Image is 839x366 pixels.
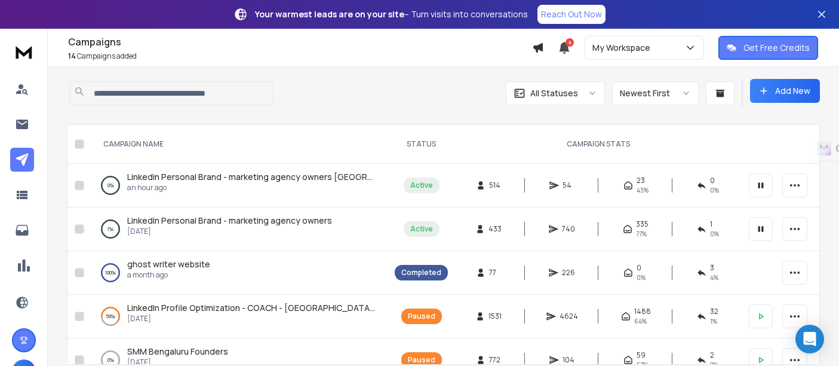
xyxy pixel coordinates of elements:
[592,42,655,54] p: My Workspace
[637,263,641,273] span: 0
[127,171,376,183] a: Linkedin Personal Brand - marketing agency owners [GEOGRAPHIC_DATA]
[530,87,578,99] p: All Statuses
[127,183,376,193] p: an hour ago
[401,268,441,277] div: Completed
[89,125,388,164] th: CAMPAIGN NAME
[489,355,501,365] span: 772
[105,267,116,279] p: 100 %
[127,302,397,313] span: LinkedIn Profile Optimization - COACH - [GEOGRAPHIC_DATA] - 1-10
[410,181,433,190] div: Active
[68,51,532,61] p: Campaigns added
[127,227,332,236] p: [DATE]
[455,125,742,164] th: CAMPAIGN STATS
[489,181,501,190] span: 514
[89,164,388,208] td: 0%Linkedin Personal Brand - marketing agency owners [GEOGRAPHIC_DATA]an hour ago
[562,224,575,234] span: 740
[489,268,501,277] span: 77
[710,176,715,185] span: 0
[107,223,113,235] p: 1 %
[636,219,649,229] span: 335
[68,35,532,49] h1: Campaigns
[255,8,528,20] p: – Turn visits into conversations
[718,36,818,60] button: Get Free Credits
[107,179,114,191] p: 0 %
[255,8,404,20] strong: Your warmest leads are on your site
[710,185,719,195] span: 0 %
[634,307,651,316] span: 1488
[634,316,647,326] span: 64 %
[408,312,435,321] div: Paused
[710,219,712,229] span: 1
[710,273,718,282] span: 4 %
[637,176,645,185] span: 23
[127,258,210,270] span: ghost writer website
[710,307,718,316] span: 32
[127,258,210,270] a: ghost writer website
[127,270,210,280] p: a month ago
[563,181,574,190] span: 54
[488,224,502,234] span: 433
[795,325,824,353] div: Open Intercom Messenger
[127,302,376,314] a: LinkedIn Profile Optimization - COACH - [GEOGRAPHIC_DATA] - 1-10
[89,295,388,338] td: 59%LinkedIn Profile Optimization - COACH - [GEOGRAPHIC_DATA] - 1-10[DATE]
[560,312,578,321] span: 4624
[710,350,714,360] span: 2
[68,51,76,61] span: 14
[637,350,646,360] span: 59
[566,38,574,47] span: 4
[410,224,433,234] div: Active
[537,5,606,24] a: Reach Out Now
[408,355,435,365] div: Paused
[637,273,646,282] span: 0%
[710,229,719,239] span: 0 %
[12,41,36,63] img: logo
[106,310,115,322] p: 59 %
[107,354,114,366] p: 0 %
[388,125,455,164] th: STATUS
[710,263,714,273] span: 3
[750,79,820,103] button: Add New
[637,185,649,195] span: 43 %
[710,316,717,326] span: 1 %
[541,8,602,20] p: Reach Out Now
[127,346,228,358] a: SMM Bengaluru Founders
[89,251,388,295] td: 100%ghost writer websitea month ago
[743,42,810,54] p: Get Free Credits
[562,268,575,277] span: 226
[612,81,699,105] button: Newest First
[636,229,647,239] span: 77 %
[127,215,332,227] a: Linkedin Personal Brand - marketing agency owners
[89,208,388,251] td: 1%Linkedin Personal Brand - marketing agency owners[DATE]
[563,355,574,365] span: 104
[127,314,376,324] p: [DATE]
[127,171,423,182] span: Linkedin Personal Brand - marketing agency owners [GEOGRAPHIC_DATA]
[488,312,502,321] span: 1531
